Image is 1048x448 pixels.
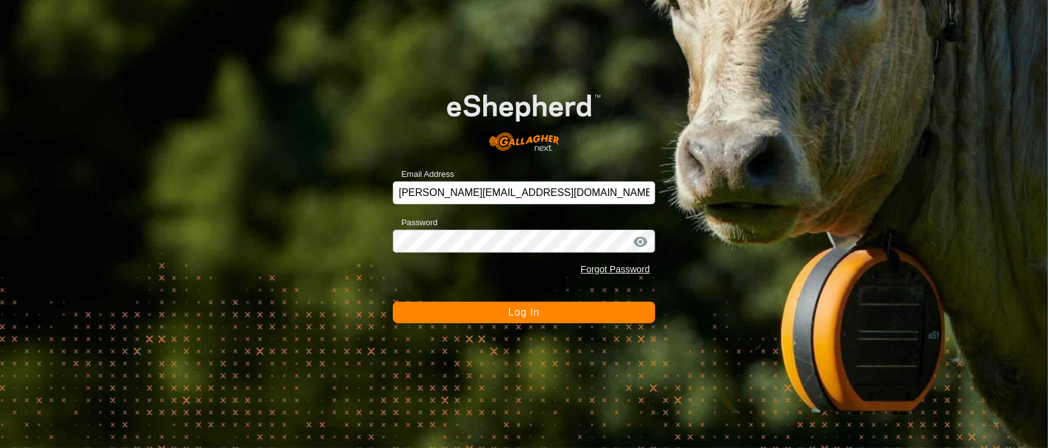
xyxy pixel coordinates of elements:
[393,302,655,323] button: Log In
[581,264,650,274] a: Forgot Password
[393,216,437,229] label: Password
[393,168,454,181] label: Email Address
[508,307,539,318] span: Log In
[419,73,628,162] img: E-shepherd Logo
[393,181,655,204] input: Email Address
